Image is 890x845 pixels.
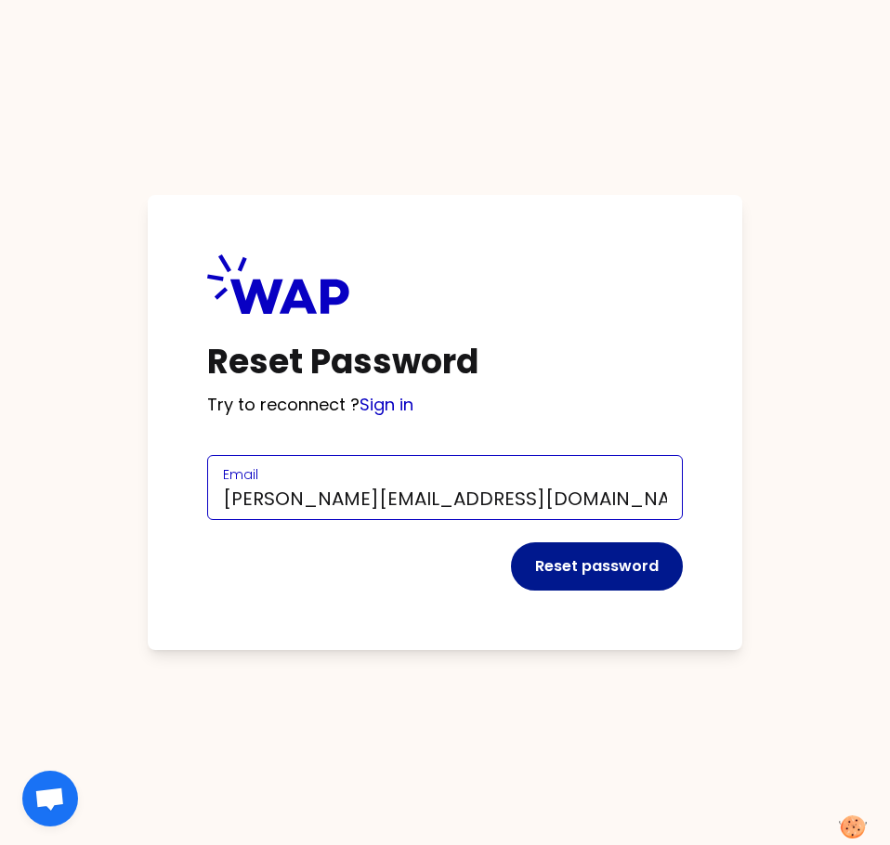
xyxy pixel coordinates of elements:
label: Email [223,465,258,484]
h1: Reset Password [207,344,683,381]
div: Open chat [22,771,78,826]
a: Sign in [360,393,413,416]
p: Try to reconnect ? [207,392,683,418]
button: Reset password [511,542,683,591]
